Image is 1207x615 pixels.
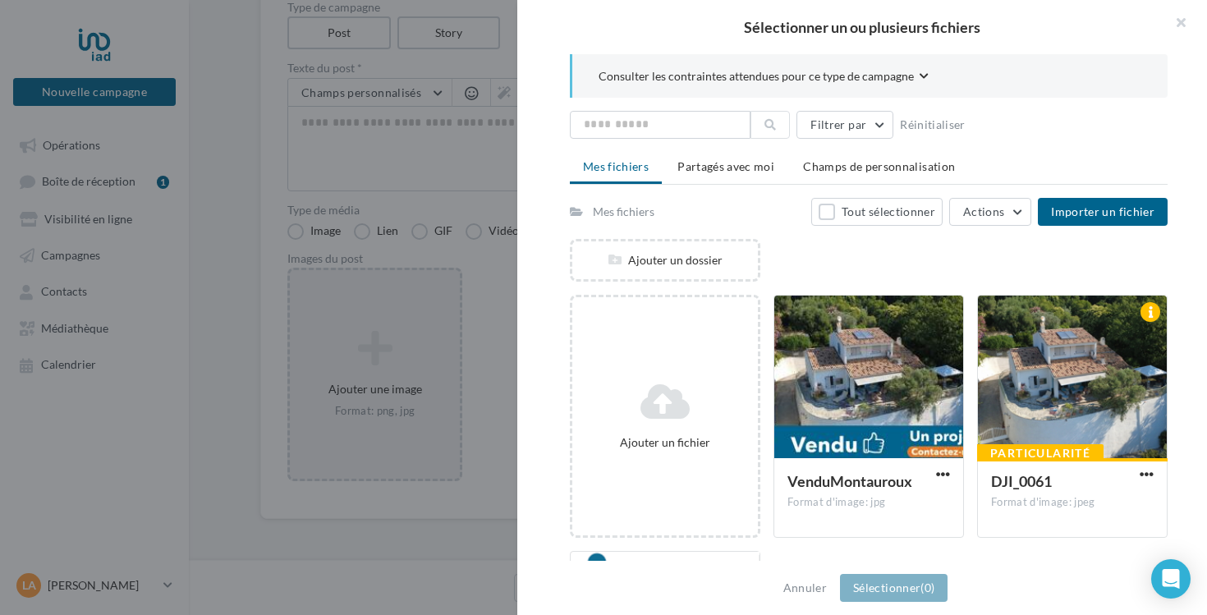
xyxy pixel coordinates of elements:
[949,198,1031,226] button: Actions
[977,444,1104,462] div: Particularité
[811,198,943,226] button: Tout sélectionner
[599,68,914,85] span: Consulter les contraintes attendues pour ce type de campagne
[677,159,774,173] span: Partagés avec moi
[991,472,1052,490] span: DJI_0061
[1151,559,1191,599] div: Open Intercom Messenger
[1051,204,1154,218] span: Importer un fichier
[796,111,893,139] button: Filtrer par
[893,115,972,135] button: Réinitialiser
[777,578,833,598] button: Annuler
[572,252,758,268] div: Ajouter un dossier
[840,574,948,602] button: Sélectionner(0)
[787,472,912,490] span: VenduMontauroux
[579,434,751,451] div: Ajouter un fichier
[599,67,929,88] button: Consulter les contraintes attendues pour ce type de campagne
[803,159,955,173] span: Champs de personnalisation
[593,204,654,220] div: Mes fichiers
[544,20,1181,34] h2: Sélectionner un ou plusieurs fichiers
[920,581,934,594] span: (0)
[963,204,1004,218] span: Actions
[991,495,1154,510] div: Format d'image: jpeg
[583,159,649,173] span: Mes fichiers
[1038,198,1168,226] button: Importer un fichier
[787,495,950,510] div: Format d'image: jpg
